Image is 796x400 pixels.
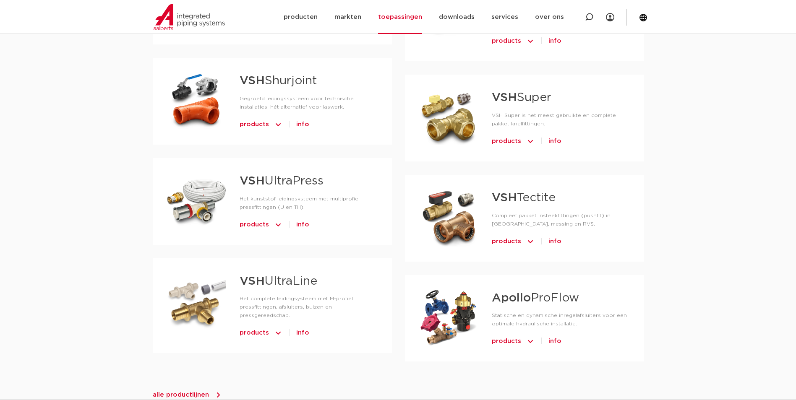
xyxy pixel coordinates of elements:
span: products [240,218,269,231]
a: VSHTectite [492,192,556,204]
a: VSHUltraLine [240,275,317,287]
img: icon-chevron-up-1.svg [526,135,535,148]
a: alle productlijnen [153,391,222,399]
span: products [240,118,269,131]
a: VSHShurjoint [240,75,317,87]
strong: VSH [240,275,265,287]
a: info [548,235,561,248]
a: info [296,218,309,231]
span: products [492,34,521,48]
a: VSHUltraPress [240,175,324,187]
a: info [548,135,561,148]
p: Compleet pakket insteekfittingen (pushfit) in [GEOGRAPHIC_DATA], messing en RVS. [492,211,631,228]
strong: VSH [240,75,265,87]
img: icon-chevron-up-1.svg [274,218,282,231]
strong: VSH [492,92,517,104]
a: ApolloProFlow [492,292,579,304]
span: products [492,335,521,348]
span: products [240,326,269,340]
a: VSHSuper [492,92,551,104]
p: Het kunststof leidingsysteem met multiprofiel pressfittingen (U en TH). [240,195,378,211]
span: alle productlijnen [153,392,209,398]
a: info [296,326,309,340]
img: icon-chevron-up-1.svg [526,235,535,248]
p: Gegroefd leidingssysteem voor technische installaties; hét alternatief voor laswerk. [240,94,378,111]
img: icon-chevron-up-1.svg [526,34,535,48]
a: info [548,34,561,48]
span: products [492,135,521,148]
a: info [296,118,309,131]
strong: VSH [240,175,265,187]
img: icon-chevron-up-1.svg [526,335,535,348]
img: icon-chevron-up-1.svg [274,326,282,340]
p: VSH Super is het meest gebruikte en complete pakket knelfittingen. [492,111,631,128]
span: products [492,235,521,248]
p: Statische en dynamische inregelafsluiters voor een optimale hydraulische installatie. [492,311,631,328]
strong: VSH [492,192,517,204]
strong: Apollo [492,292,531,304]
img: icon-chevron-up-1.svg [274,118,282,131]
a: info [548,335,561,348]
p: Het complete leidingsysteem met M-profiel pressfittingen, afsluiters, buizen en pressgereedschap. [240,294,378,319]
